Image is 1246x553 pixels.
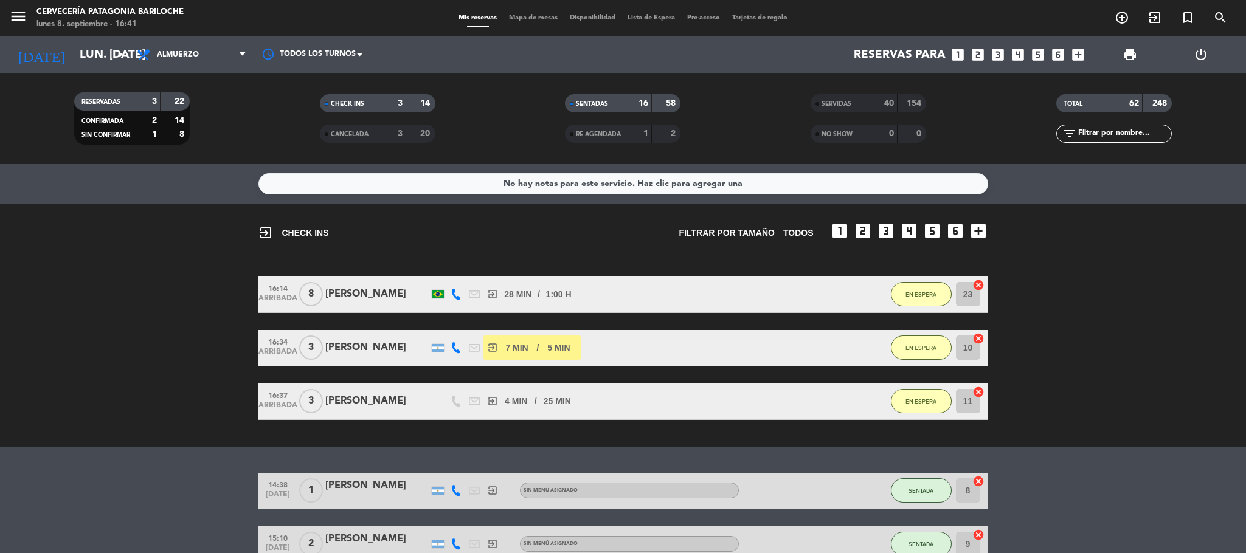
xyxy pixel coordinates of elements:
[1180,10,1195,25] i: turned_in_not
[452,15,503,21] span: Mis reservas
[1166,36,1237,73] div: LOG OUT
[157,50,199,59] span: Almuerzo
[909,487,933,494] span: SENTADA
[505,394,527,408] span: 4 MIN
[524,488,578,493] span: Sin menú asignado
[905,398,936,405] span: EN ESPERA
[972,332,985,345] i: cancel
[972,475,985,487] i: cancel
[679,226,775,240] span: Filtrar por tamaño
[81,118,123,124] span: CONFIRMADA
[263,334,293,348] span: 16:34
[420,129,432,138] strong: 20
[299,282,323,306] span: 8
[263,281,293,295] span: 16:14
[505,341,528,355] span: 7 MIN
[546,287,572,301] span: 1:00 H
[1010,47,1026,63] i: looks_4
[726,15,794,21] span: Tarjetas de regalo
[547,341,570,355] span: 5 MIN
[822,101,851,107] span: SERVIDAS
[922,221,942,241] i: looks_5
[643,129,648,138] strong: 1
[970,47,986,63] i: looks_two
[1147,10,1162,25] i: exit_to_app
[152,130,157,139] strong: 1
[972,386,985,398] i: cancel
[576,131,621,137] span: RE AGENDADA
[503,15,564,21] span: Mapa de mesas
[671,129,678,138] strong: 2
[1152,99,1169,108] strong: 248
[1129,99,1139,108] strong: 62
[830,221,850,241] i: looks_one
[621,15,681,21] span: Lista de Espera
[331,131,369,137] span: CANCELADA
[876,221,896,241] i: looks_3
[398,99,403,108] strong: 3
[258,225,329,240] span: CHECK INS
[152,116,157,125] strong: 2
[36,18,184,30] div: lunes 8. septiembre - 16:41
[325,531,429,547] div: [PERSON_NAME]
[905,345,936,351] span: EN ESPERA
[1062,126,1077,141] i: filter_list
[113,47,128,62] i: arrow_drop_down
[152,97,157,106] strong: 3
[504,177,742,191] div: No hay notas para este servicio. Haz clic para agregar una
[639,99,648,108] strong: 16
[398,129,403,138] strong: 3
[325,286,429,302] div: [PERSON_NAME]
[889,129,894,138] strong: 0
[891,282,952,306] button: EN ESPERA
[299,335,323,360] span: 3
[81,99,120,105] span: RESERVADAS
[299,478,323,503] span: 1
[1077,127,1171,140] input: Filtrar por nombre...
[487,485,498,496] i: exit_to_app
[972,529,985,541] i: cancel
[969,221,988,241] i: add_box
[666,99,678,108] strong: 58
[331,101,364,107] span: CHECK INS
[9,7,27,30] button: menu
[909,541,933,548] span: SENTADA
[681,15,726,21] span: Pre-acceso
[36,6,184,18] div: Cervecería Patagonia Bariloche
[263,294,293,308] span: ARRIBADA
[576,101,608,107] span: SENTADAS
[822,131,853,137] span: NO SHOW
[524,541,578,546] span: Sin menú asignado
[325,340,429,355] div: [PERSON_NAME]
[263,401,293,415] span: ARRIBADA
[544,394,571,408] span: 25 MIN
[487,538,498,549] i: exit_to_app
[1070,47,1086,63] i: add_box
[325,393,429,409] div: [PERSON_NAME]
[263,531,293,544] span: 15:10
[891,478,952,503] button: SENTADA
[263,348,293,362] span: ARRIBADA
[1030,47,1046,63] i: looks_5
[535,394,537,408] span: /
[1064,101,1082,107] span: TOTAL
[854,48,946,61] span: Reservas para
[175,97,187,106] strong: 22
[1050,47,1066,63] i: looks_6
[1213,10,1228,25] i: search
[263,477,293,491] span: 14:38
[884,99,894,108] strong: 40
[420,99,432,108] strong: 14
[899,221,919,241] i: looks_4
[853,221,873,241] i: looks_two
[9,7,27,26] i: menu
[990,47,1006,63] i: looks_3
[325,478,429,493] div: [PERSON_NAME]
[258,225,273,240] i: exit_to_app
[538,287,540,301] span: /
[81,132,130,138] span: SIN CONFIRMAR
[299,389,323,413] span: 3
[891,389,952,413] button: EN ESPERA
[537,341,539,355] span: /
[487,396,498,407] i: exit_to_app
